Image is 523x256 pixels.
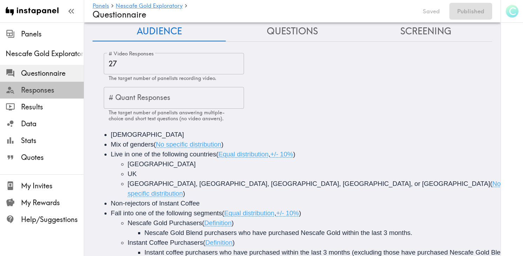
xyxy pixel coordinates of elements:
[21,119,84,129] span: Data
[128,160,196,168] span: [GEOGRAPHIC_DATA]
[128,180,490,187] span: [GEOGRAPHIC_DATA], [GEOGRAPHIC_DATA], [GEOGRAPHIC_DATA], [GEOGRAPHIC_DATA], or [GEOGRAPHIC_DATA]
[144,229,412,236] span: Nescafe Gold Blend purchasers who have purchased Nescafe Gold within the last 3 months.
[156,141,222,148] span: No specific distribution
[232,219,234,227] span: )
[203,239,205,246] span: (
[21,102,84,112] span: Results
[21,85,84,95] span: Responses
[21,68,84,78] span: Questionnaire
[154,141,156,148] span: (
[232,239,235,246] span: )
[93,21,226,41] button: Audience
[202,219,204,227] span: (
[216,150,218,158] span: (
[183,190,185,197] span: )
[109,50,154,58] label: # Video Responses
[293,150,295,158] span: )
[128,239,203,246] span: Instant Coffee Purchasers
[299,209,301,217] span: )
[6,49,84,59] span: Nescafe Gold Exploratory
[111,209,222,217] span: Fall into one of the following segments
[218,150,269,158] span: Equal distribution
[21,153,84,162] span: Quotes
[93,21,492,41] div: Questionnaire Audience/Questions/Screening Tab Navigation
[21,215,84,224] span: Help/Suggestions
[93,3,109,9] a: Panels
[226,21,359,41] button: Questions
[109,75,216,81] span: The target number of panelists recording video.
[269,150,270,158] span: ,
[111,200,200,207] span: Non-rejectors of Instant Coffee
[93,9,413,20] h4: Questionnaire
[21,29,84,39] span: Panels
[205,239,233,246] span: Definition
[21,198,84,208] span: My Rewards
[224,209,274,217] span: Equal distribution
[274,209,276,217] span: ,
[116,3,183,9] a: Nescafe Gold Exploratory
[111,141,154,148] span: Mix of genders
[204,219,232,227] span: Definition
[270,150,293,158] span: +/- 10%
[221,141,223,148] span: )
[111,150,216,158] span: Live in one of the following countries
[111,131,184,138] span: [DEMOGRAPHIC_DATA]
[276,209,299,217] span: +/- 10%
[359,21,492,41] button: Screening
[21,181,84,191] span: My Invites
[21,136,84,146] span: Stats
[128,219,202,227] span: Nescafe Gold Purchasers
[505,4,519,18] button: C
[109,109,225,122] span: The target number of panelists answering multiple-choice and short text questions (no video answe...
[222,209,224,217] span: (
[128,170,137,177] span: UK
[490,180,492,187] span: (
[509,5,516,18] span: C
